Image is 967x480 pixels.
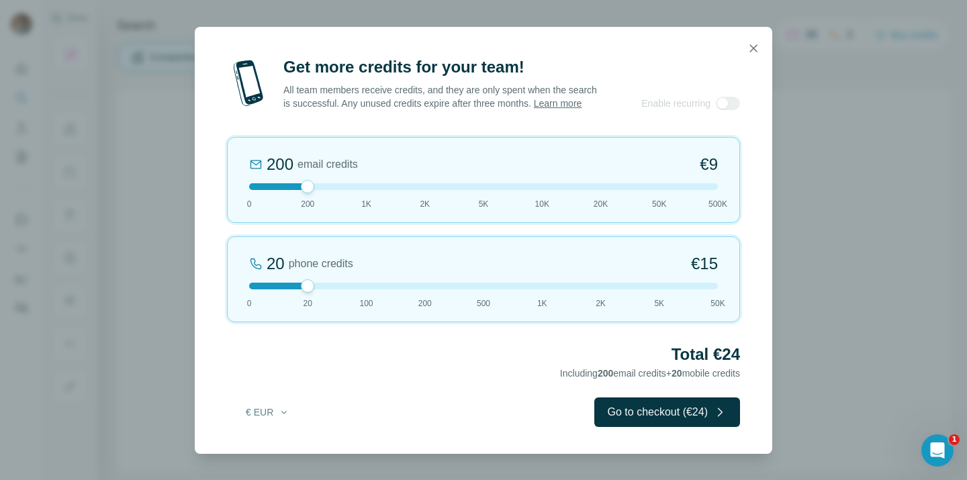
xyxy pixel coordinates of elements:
span: Enable recurring [641,97,710,110]
span: 10K [535,198,549,210]
span: 5K [654,297,664,309]
span: Including email credits + mobile credits [560,368,740,379]
span: 200 [598,368,613,379]
img: mobile-phone [227,56,270,110]
span: 500K [708,198,727,210]
span: 1 [949,434,960,445]
span: 0 [247,198,252,210]
span: 50K [710,297,725,309]
span: €9 [700,154,718,175]
span: 200 [301,198,314,210]
span: 2K [420,198,430,210]
span: 2K [596,297,606,309]
span: 1K [361,198,371,210]
button: Go to checkout (€24) [594,397,740,427]
span: phone credits [289,256,353,272]
span: 100 [359,297,373,309]
span: email credits [297,156,358,173]
span: 5K [479,198,489,210]
span: 20 [304,297,312,309]
span: 500 [477,297,490,309]
iframe: Intercom live chat [921,434,954,467]
span: 50K [652,198,666,210]
span: 1K [537,297,547,309]
h2: Total €24 [227,344,740,365]
div: 200 [267,154,293,175]
a: Learn more [534,98,582,109]
span: €15 [691,253,718,275]
button: € EUR [236,400,299,424]
p: All team members receive credits, and they are only spent when the search is successful. Any unus... [283,83,598,110]
span: 200 [418,297,432,309]
span: 0 [247,297,252,309]
div: 20 [267,253,285,275]
span: 20K [594,198,608,210]
span: 20 [672,368,682,379]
